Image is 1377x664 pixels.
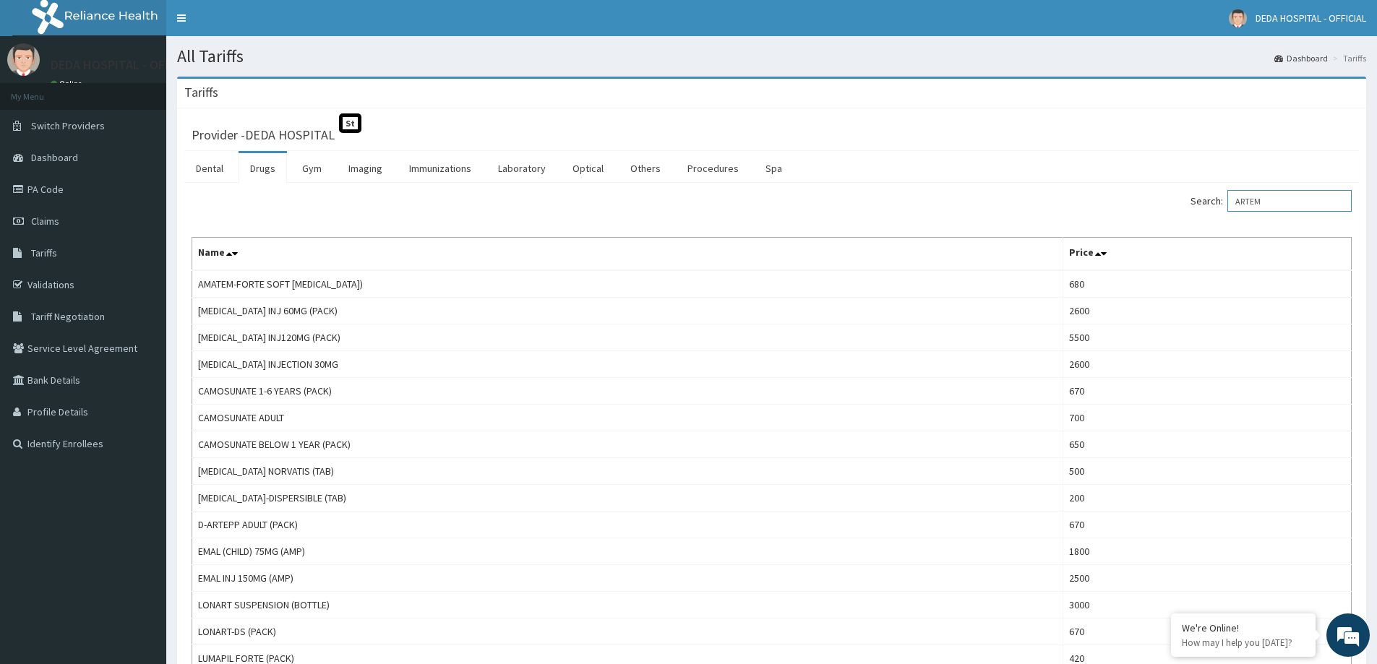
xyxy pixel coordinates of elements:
[1229,9,1247,27] img: User Image
[192,512,1063,538] td: D-ARTEPP ADULT (PACK)
[1063,485,1352,512] td: 200
[31,246,57,259] span: Tariffs
[7,43,40,76] img: User Image
[1063,565,1352,592] td: 2500
[192,270,1063,298] td: AMATEM-FORTE SOFT [MEDICAL_DATA])
[192,405,1063,431] td: CAMOSUNATE ADULT
[1191,190,1352,212] label: Search:
[192,485,1063,512] td: [MEDICAL_DATA]-DISPERSIBLE (TAB)
[1256,12,1366,25] span: DEDA HOSPITAL - OFFICIAL
[31,215,59,228] span: Claims
[192,538,1063,565] td: EMAL (CHILD) 75MG (AMP)
[51,79,85,89] a: Online
[192,238,1063,271] th: Name
[192,618,1063,645] td: LONART-DS (PACK)
[177,47,1366,66] h1: All Tariffs
[1063,618,1352,645] td: 670
[192,351,1063,378] td: [MEDICAL_DATA] INJECTION 30MG
[1063,512,1352,538] td: 670
[1182,621,1305,634] div: We're Online!
[1063,378,1352,405] td: 670
[291,153,333,184] a: Gym
[192,592,1063,618] td: LONART SUSPENSION (BOTTLE)
[1063,458,1352,485] td: 500
[339,113,361,133] span: St
[1063,592,1352,618] td: 3000
[337,153,394,184] a: Imaging
[192,378,1063,405] td: CAMOSUNATE 1-6 YEARS (PACK)
[192,298,1063,324] td: [MEDICAL_DATA] INJ 60MG (PACK)
[192,324,1063,351] td: [MEDICAL_DATA] INJ120MG (PACK)
[84,182,200,328] span: We're online!
[1227,190,1352,212] input: Search:
[1063,324,1352,351] td: 5500
[1063,351,1352,378] td: 2600
[192,431,1063,458] td: CAMOSUNATE BELOW 1 YEAR (PACK)
[1063,431,1352,458] td: 650
[561,153,615,184] a: Optical
[1182,637,1305,649] p: How may I help you today?
[237,7,272,42] div: Minimize live chat window
[192,565,1063,592] td: EMAL INJ 150MG (AMP)
[31,119,105,132] span: Switch Providers
[192,129,335,142] h3: Provider - DEDA HOSPITAL
[676,153,750,184] a: Procedures
[754,153,794,184] a: Spa
[51,59,200,72] p: DEDA HOSPITAL - OFFICIAL
[398,153,483,184] a: Immunizations
[184,86,218,99] h3: Tariffs
[31,151,78,164] span: Dashboard
[31,310,105,323] span: Tariff Negotiation
[1274,52,1328,64] a: Dashboard
[184,153,235,184] a: Dental
[1329,52,1366,64] li: Tariffs
[486,153,557,184] a: Laboratory
[619,153,672,184] a: Others
[1063,298,1352,324] td: 2600
[192,458,1063,485] td: [MEDICAL_DATA] NORVATIS (TAB)
[27,72,59,108] img: d_794563401_company_1708531726252_794563401
[1063,238,1352,271] th: Price
[239,153,287,184] a: Drugs
[1063,270,1352,298] td: 680
[75,81,243,100] div: Chat with us now
[1063,538,1352,565] td: 1800
[7,394,275,445] textarea: Type your message and hit 'Enter'
[1063,405,1352,431] td: 700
